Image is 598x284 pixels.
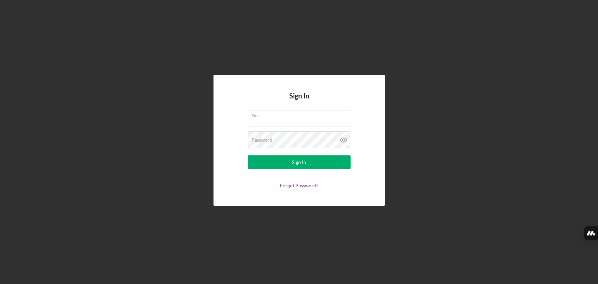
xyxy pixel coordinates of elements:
[280,182,318,188] a: Forgot Password?
[252,110,350,118] label: Email
[292,155,306,169] div: Sign In
[289,92,309,110] h4: Sign In
[252,137,272,143] label: Password
[248,155,351,169] button: Sign In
